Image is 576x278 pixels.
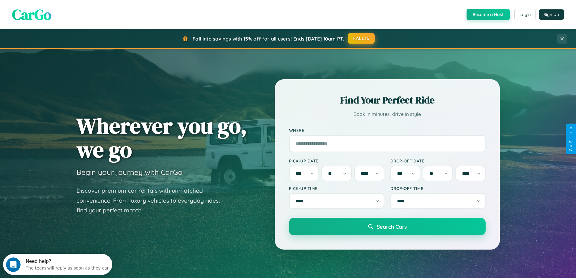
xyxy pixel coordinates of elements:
[377,223,407,230] span: Search Cars
[289,110,486,119] p: Book in minutes, drive in style
[289,186,384,191] label: Pick-up Time
[348,33,375,44] button: FALL15
[289,128,486,133] label: Where
[390,158,486,163] label: Drop-off Date
[76,168,183,177] h3: Begin your journey with CarGo
[12,5,51,25] span: CarGo
[23,5,107,10] div: Need help?
[193,36,344,42] span: Fall into savings with 15% off for all users! Ends [DATE] 10am PT.
[289,218,486,235] button: Search Cars
[23,10,107,16] div: The team will reply as soon as they can
[3,254,112,275] iframe: Intercom live chat discovery launcher
[569,127,573,151] div: Give Feedback
[6,257,21,272] iframe: Intercom live chat
[390,186,486,191] label: Drop-off Time
[539,9,564,20] button: Sign Up
[76,186,228,215] p: Discover premium car rentals with unmatched convenience. From luxury vehicles to everyday rides, ...
[289,93,486,107] h2: Find Your Perfect Ride
[2,2,112,19] div: Open Intercom Messenger
[289,158,384,163] label: Pick-up Date
[514,9,536,20] button: Login
[76,114,247,162] h1: Wherever you go, we go
[467,9,510,20] button: Become a Host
